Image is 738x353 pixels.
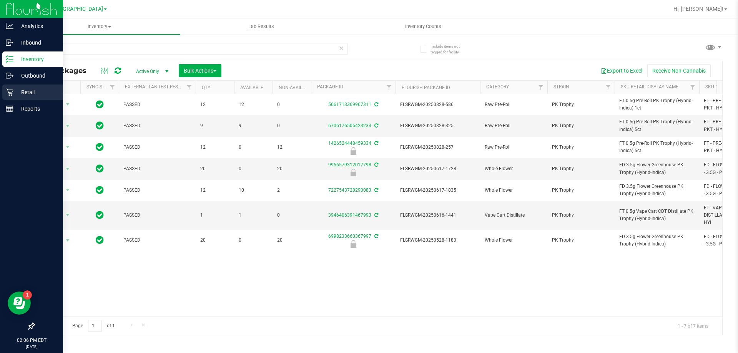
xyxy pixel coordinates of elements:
span: 2 [277,187,306,194]
span: Hi, [PERSON_NAME]! [673,6,723,12]
inline-svg: Retail [6,88,13,96]
a: Qty [202,85,210,90]
a: Filter [535,81,547,94]
span: PK Trophy [552,187,610,194]
a: Available [240,85,263,90]
span: In Sync [96,99,104,110]
a: Sync Status [86,84,116,89]
p: Inventory [13,55,60,64]
span: FD 3.5g Flower Greenhouse PK Trophy (Hybrid-Indica) [619,233,695,248]
p: Outbound [13,71,60,80]
span: Vape Cart Distillate [485,212,543,219]
span: FT 0.5g Pre-Roll PK Trophy (Hybrid-Indica) 1ct [619,97,695,112]
span: PK Trophy [552,165,610,172]
a: 7227543728290083 [328,187,371,193]
span: In Sync [96,163,104,174]
a: Strain [553,84,569,89]
p: Reports [13,104,60,113]
span: FLSRWGM-20250616-1441 [400,212,475,219]
a: Inventory Counts [342,18,504,35]
span: Page of 1 [66,320,121,332]
a: 6998233660367997 [328,234,371,239]
span: 1 [200,212,229,219]
input: 1 [88,320,102,332]
span: 0 [239,165,268,172]
a: Filter [686,81,699,94]
span: 20 [277,237,306,244]
a: Non-Available [279,85,313,90]
a: Lab Results [180,18,342,35]
span: select [63,210,73,220]
span: PASSED [123,212,191,219]
span: Sync from Compliance System [373,141,378,146]
p: Analytics [13,22,60,31]
span: 12 [200,144,229,151]
span: FT 0.5g Pre-Roll PK Trophy (Hybrid-Indica) 5ct [619,140,695,154]
span: PK Trophy [552,237,610,244]
span: Inventory [18,23,180,30]
a: Filter [106,81,119,94]
span: FD 3.5g Flower Greenhouse PK Trophy (Hybrid-Indica) [619,183,695,197]
span: Raw Pre-Roll [485,101,543,108]
span: FLSRWGM-20250528-1180 [400,237,475,244]
inline-svg: Analytics [6,22,13,30]
div: Newly Received [310,240,397,248]
span: PASSED [123,187,191,194]
a: Filter [383,81,396,94]
span: 0 [239,144,268,151]
span: In Sync [96,235,104,245]
span: 12 [200,101,229,108]
span: [GEOGRAPHIC_DATA] [50,6,103,12]
span: 20 [200,237,229,244]
input: Search Package ID, Item Name, SKU, Lot or Part Number... [34,43,348,55]
span: Inventory Counts [395,23,452,30]
button: Export to Excel [596,64,647,77]
span: FD 3.5g Flower Greenhouse PK Trophy (Hybrid-Indica) [619,161,695,176]
span: 12 [277,144,306,151]
button: Receive Non-Cannabis [647,64,711,77]
span: Sync from Compliance System [373,187,378,193]
iframe: Resource center [8,292,31,315]
a: External Lab Test Result [125,84,185,89]
span: In Sync [96,210,104,220]
inline-svg: Outbound [6,72,13,80]
span: Sync from Compliance System [373,102,378,107]
div: Newly Received [310,169,397,176]
span: All Packages [40,66,94,75]
span: Whole Flower [485,237,543,244]
span: select [63,235,73,246]
span: Clear [339,43,344,53]
p: [DATE] [3,344,60,350]
span: In Sync [96,185,104,196]
span: PASSED [123,237,191,244]
iframe: Resource center unread badge [23,290,32,300]
span: FT 0.5g Pre-Roll PK Trophy (Hybrid-Indica) 5ct [619,118,695,133]
span: In Sync [96,142,104,152]
span: FT 0.5g Vape Cart CDT Distillate PK Trophy (Hybrid-Indica) [619,208,695,222]
span: PK Trophy [552,122,610,129]
a: Inventory [18,18,180,35]
a: Sku Retail Display Name [621,84,678,89]
span: Bulk Actions [184,68,216,74]
div: Newly Received [310,147,397,155]
span: FLSRWGM-20250828-257 [400,144,475,151]
span: select [63,164,73,174]
a: Filter [183,81,196,94]
span: select [63,99,73,110]
span: 0 [239,237,268,244]
span: 0 [277,212,306,219]
span: 10 [239,187,268,194]
a: 3946406391467993 [328,212,371,218]
p: Retail [13,88,60,97]
span: PASSED [123,101,191,108]
inline-svg: Inbound [6,39,13,46]
button: Bulk Actions [179,64,221,77]
span: 20 [277,165,306,172]
a: 1426524448459334 [328,141,371,146]
p: 02:06 PM EDT [3,337,60,344]
span: Whole Flower [485,187,543,194]
span: 1 [239,212,268,219]
a: Flourish Package ID [402,85,450,90]
span: Raw Pre-Roll [485,144,543,151]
